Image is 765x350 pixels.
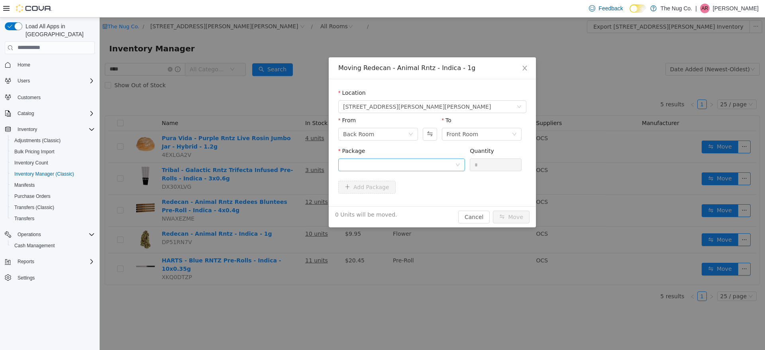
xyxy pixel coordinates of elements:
[8,240,98,251] button: Cash Management
[8,191,98,202] button: Purchase Orders
[2,75,98,86] button: Users
[18,231,41,238] span: Operations
[11,147,58,156] a: Bulk Pricing Import
[235,193,298,201] span: 0 Units will be moved.
[239,163,296,176] button: icon: plusAdd Package
[14,60,95,70] span: Home
[713,4,759,13] p: [PERSON_NAME]
[14,257,95,266] span: Reports
[11,158,95,168] span: Inventory Count
[347,111,379,123] div: Front Room
[8,202,98,213] button: Transfers (Classic)
[8,213,98,224] button: Transfers
[598,4,623,12] span: Feedback
[11,169,95,179] span: Inventory Manager (Classic)
[14,160,48,166] span: Inventory Count
[8,180,98,191] button: Manifests
[11,136,64,145] a: Adjustments (Classic)
[11,203,95,212] span: Transfers (Classic)
[14,171,74,177] span: Inventory Manager (Classic)
[359,193,390,206] button: Cancel
[323,110,337,123] button: Swap
[14,125,40,134] button: Inventory
[14,137,61,144] span: Adjustments (Classic)
[11,241,58,250] a: Cash Management
[14,109,37,118] button: Catalog
[11,180,95,190] span: Manifests
[11,214,95,223] span: Transfers
[8,146,98,157] button: Bulk Pricing Import
[309,114,314,120] i: icon: down
[239,130,265,137] label: Package
[11,192,54,201] a: Purchase Orders
[11,180,38,190] a: Manifests
[370,130,394,137] label: Quantity
[414,40,436,62] button: Close
[11,203,57,212] a: Transfers (Classic)
[2,229,98,240] button: Operations
[14,125,95,134] span: Inventory
[2,272,98,284] button: Settings
[14,92,95,102] span: Customers
[239,72,266,78] label: Location
[630,4,646,13] input: Dark Mode
[393,193,430,206] button: icon: swapMove
[16,4,52,12] img: Cova
[661,4,692,13] p: The Nug Co.
[18,126,37,133] span: Inventory
[22,22,95,38] span: Load All Apps in [GEOGRAPHIC_DATA]
[356,145,361,151] i: icon: down
[18,94,41,101] span: Customers
[8,168,98,180] button: Inventory Manager (Classic)
[8,135,98,146] button: Adjustments (Classic)
[239,100,256,106] label: From
[243,111,275,123] div: Back Room
[18,110,34,117] span: Catalog
[18,62,30,68] span: Home
[5,56,95,304] nav: Complex example
[11,241,95,250] span: Cash Management
[14,273,38,283] a: Settings
[695,4,697,13] p: |
[412,114,417,120] i: icon: down
[14,182,35,188] span: Manifests
[702,4,708,13] span: AR
[14,60,33,70] a: Home
[11,158,51,168] a: Inventory Count
[14,149,55,155] span: Bulk Pricing Import
[14,215,34,222] span: Transfers
[342,100,352,106] label: To
[14,93,44,102] a: Customers
[14,204,54,211] span: Transfers (Classic)
[2,108,98,119] button: Catalog
[239,46,427,55] div: Moving Redecan - Animal Rntz - Indica - 1g
[11,192,95,201] span: Purchase Orders
[2,59,98,70] button: Home
[8,157,98,168] button: Inventory Count
[2,256,98,267] button: Reports
[11,147,95,156] span: Bulk Pricing Import
[14,242,55,249] span: Cash Management
[11,214,37,223] a: Transfers
[14,109,95,118] span: Catalog
[700,4,710,13] div: Alex Roerick
[14,230,95,239] span: Operations
[422,47,428,54] i: icon: close
[243,83,391,95] span: 514 Ritson Rd S, Oshawa, ON L1H 5K4
[14,273,95,283] span: Settings
[14,76,95,86] span: Users
[2,91,98,103] button: Customers
[2,124,98,135] button: Inventory
[18,78,30,84] span: Users
[11,136,95,145] span: Adjustments (Classic)
[14,230,44,239] button: Operations
[586,0,626,16] a: Feedback
[14,257,37,266] button: Reports
[18,275,35,281] span: Settings
[18,258,34,265] span: Reports
[14,76,33,86] button: Users
[11,169,77,179] a: Inventory Manager (Classic)
[14,193,51,199] span: Purchase Orders
[417,87,422,92] i: icon: down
